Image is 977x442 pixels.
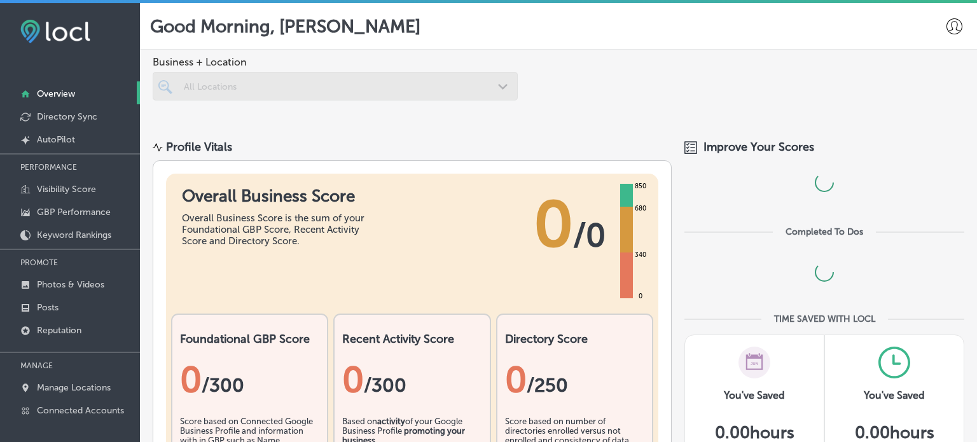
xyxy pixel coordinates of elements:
p: Manage Locations [37,382,111,393]
h1: Overall Business Score [182,186,373,206]
h2: Foundational GBP Score [180,332,319,346]
span: Business + Location [153,56,518,68]
div: 0 [505,359,644,401]
h3: You've Saved [724,389,785,401]
span: 0 [534,186,573,263]
p: Good Morning, [PERSON_NAME] [150,16,420,37]
div: 0 [342,359,482,401]
h2: Directory Score [505,332,644,346]
h3: You've Saved [864,389,925,401]
div: 680 [632,204,649,214]
p: Reputation [37,325,81,336]
h2: Recent Activity Score [342,332,482,346]
div: TIME SAVED WITH LOCL [774,314,875,324]
div: 0 [636,291,645,301]
p: Photos & Videos [37,279,104,290]
img: fda3e92497d09a02dc62c9cd864e3231.png [20,20,90,43]
div: Overall Business Score is the sum of your Foundational GBP Score, Recent Activity Score and Direc... [182,212,373,247]
div: 340 [632,250,649,260]
div: 0 [180,359,319,401]
p: Keyword Rankings [37,230,111,240]
p: Directory Sync [37,111,97,122]
div: Completed To Dos [786,226,863,237]
p: GBP Performance [37,207,111,218]
p: Visibility Score [37,184,96,195]
p: AutoPilot [37,134,75,145]
div: Profile Vitals [166,140,232,154]
span: Improve Your Scores [703,140,814,154]
span: /250 [527,374,568,397]
div: 850 [632,181,649,191]
p: Connected Accounts [37,405,124,416]
span: / 300 [202,374,244,397]
p: Posts [37,302,59,313]
span: / 0 [573,216,606,254]
p: Overview [37,88,75,99]
b: activity [377,417,405,426]
span: /300 [364,374,406,397]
